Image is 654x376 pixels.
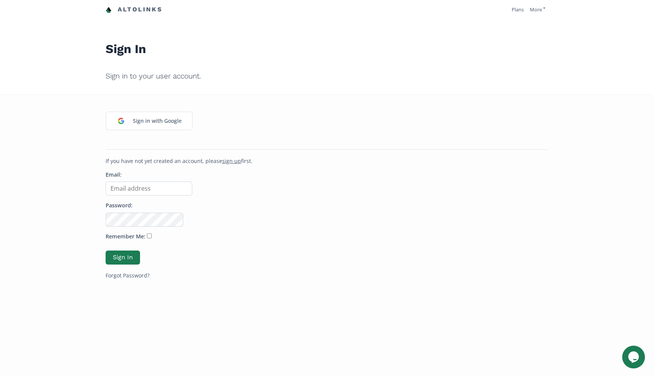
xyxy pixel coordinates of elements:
iframe: chat widget [622,346,646,368]
a: Sign in with Google [106,111,193,130]
label: Password: [106,202,132,210]
img: favicon-32x32.png [106,7,112,13]
h1: Sign In [106,25,548,61]
a: Plans [512,6,524,13]
a: Forgot Password? [106,272,149,279]
label: Remember Me: [106,233,145,241]
a: More [530,6,545,13]
label: Email: [106,171,121,179]
h2: Sign in to your user account. [106,67,548,86]
button: Sign In [106,251,140,265]
a: sign up [222,157,241,164]
input: Email address [106,182,192,196]
img: google_login_logo_184.png [113,113,129,129]
a: Altolinks [106,3,162,16]
div: Sign in with Google [129,113,185,129]
p: If you have not yet created an account, please first. [106,157,548,165]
